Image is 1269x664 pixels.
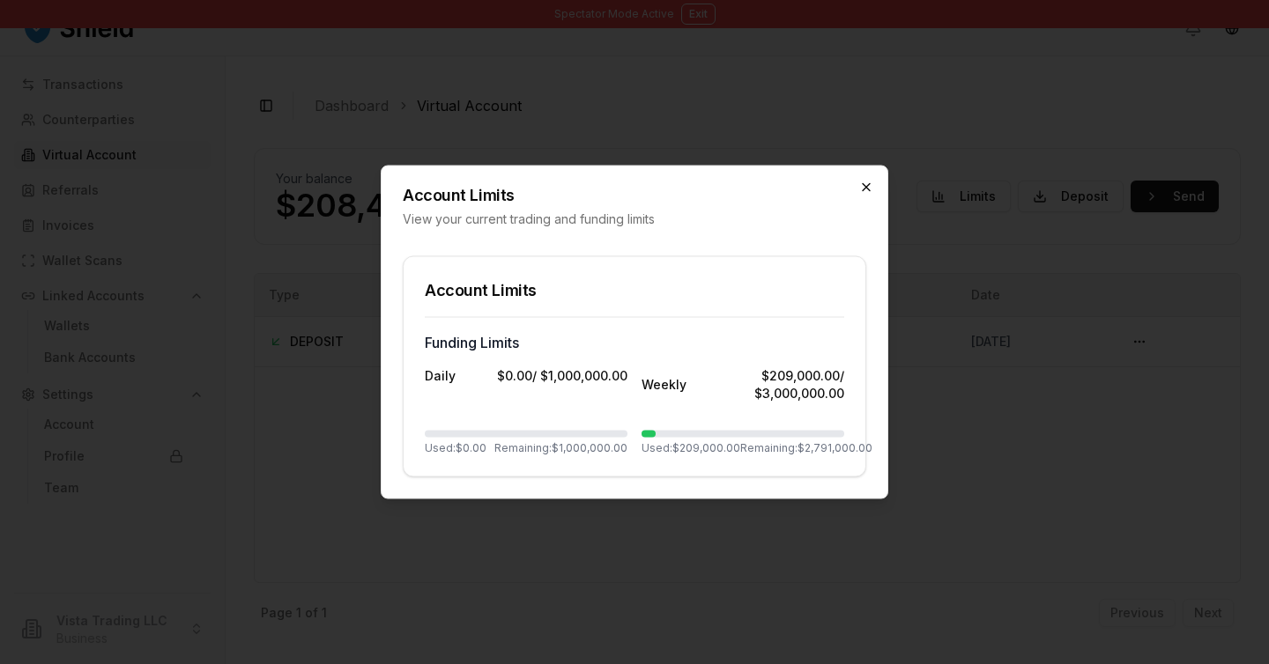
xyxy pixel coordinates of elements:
[425,441,486,455] span: Used: $0.00
[686,367,844,402] div: $209,000.00 / $3,000,000.00
[425,367,456,385] span: Daily
[425,332,844,353] h3: Funding Limits
[403,188,866,203] h2: Account Limits
[497,367,627,385] div: $0.00 / $1,000,000.00
[403,210,866,228] p: View your current trading and funding limits
[642,376,686,394] span: Weekly
[740,441,872,455] span: Remaining: $2,791,000.00
[425,278,844,303] div: Account Limits
[642,441,740,455] span: Used: $209,000.00
[494,441,627,455] span: Remaining: $1,000,000.00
